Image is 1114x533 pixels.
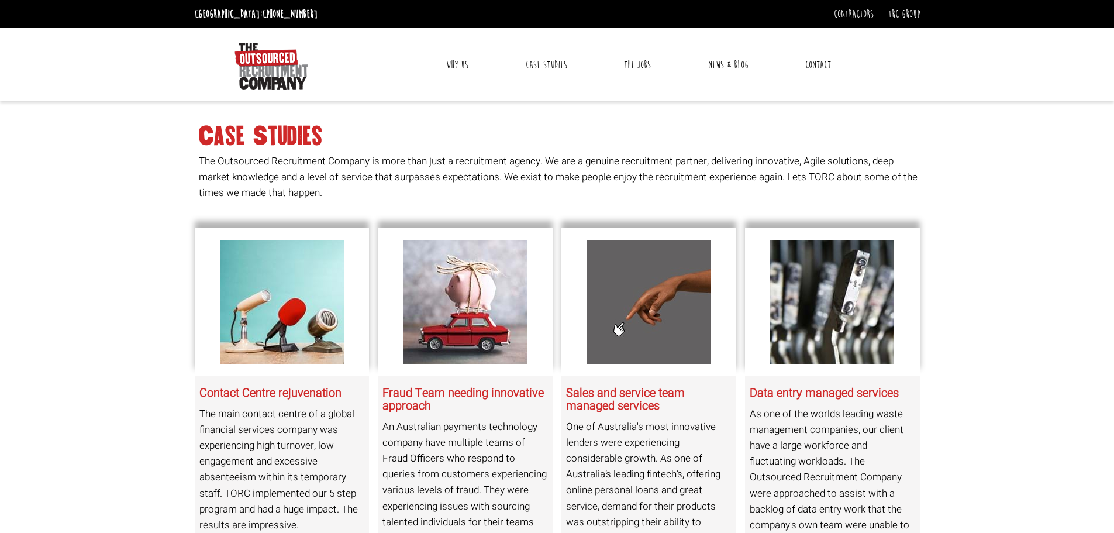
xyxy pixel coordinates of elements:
[199,126,924,147] h1: Case Studies
[566,387,732,412] h4: Sales and service team managed services
[192,5,320,23] li: [GEOGRAPHIC_DATA]:
[888,8,920,20] a: TRC Group
[750,387,915,400] h4: Data entry managed services
[796,50,840,80] a: Contact
[699,50,757,80] a: News & Blog
[517,50,576,80] a: Case Studies
[263,8,318,20] a: [PHONE_NUMBER]
[199,153,924,201] p: The Outsourced Recruitment Company is more than just a recruitment agency. We are a genuine recru...
[234,43,308,90] img: The Outsourced Recruitment Company
[382,387,548,412] h4: Fraud Team needing innovative approach
[199,387,365,400] h4: Contact Centre rejuvenation
[834,8,874,20] a: Contractors
[615,50,660,80] a: The Jobs
[437,50,477,80] a: Why Us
